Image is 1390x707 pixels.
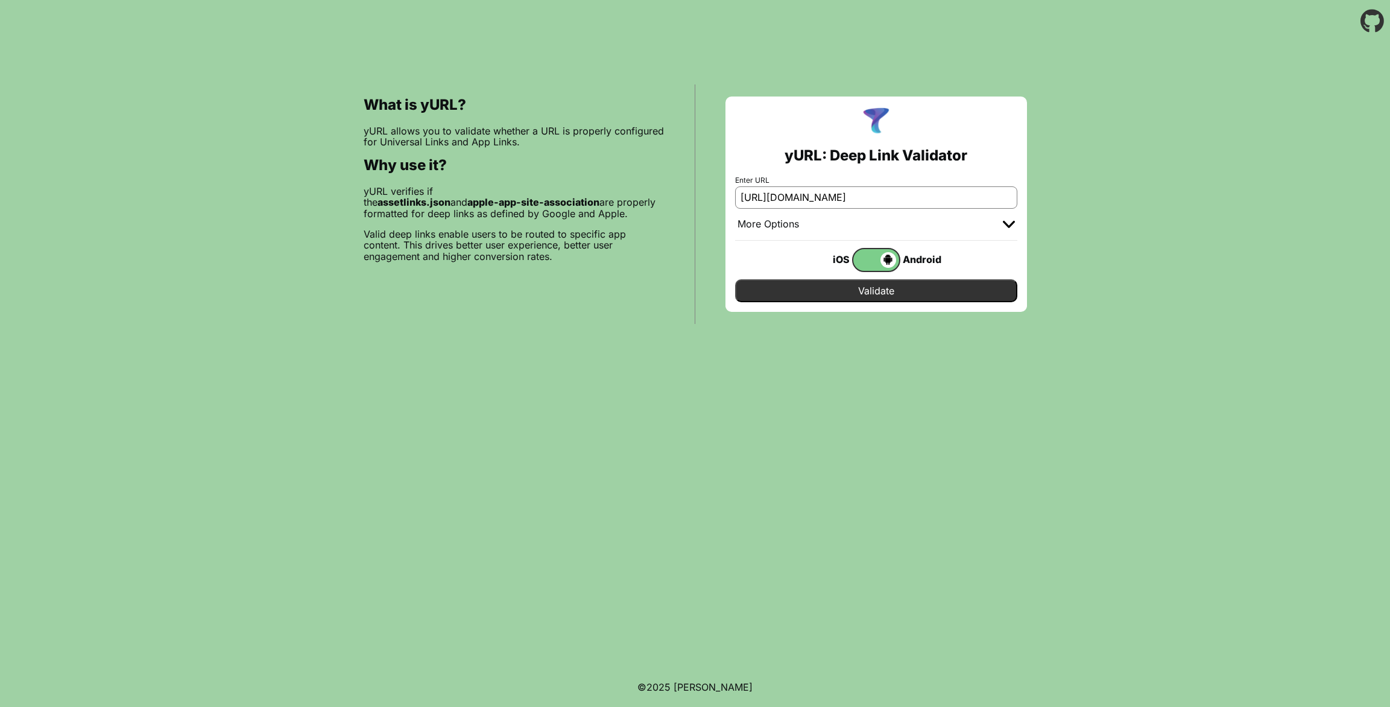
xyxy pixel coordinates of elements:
[364,157,665,174] h2: Why use it?
[861,106,892,138] img: yURL Logo
[785,147,967,164] h2: yURL: Deep Link Validator
[735,186,1017,208] input: e.g. https://app.chayev.com/xyx
[900,252,949,267] div: Android
[735,176,1017,185] label: Enter URL
[364,186,665,219] p: yURL verifies if the and are properly formatted for deep links as defined by Google and Apple.
[378,196,450,208] b: assetlinks.json
[364,97,665,113] h2: What is yURL?
[364,125,665,148] p: yURL allows you to validate whether a URL is properly configured for Universal Links and App Links.
[637,667,753,707] footer: ©
[674,681,753,693] a: Michael Ibragimchayev's Personal Site
[364,229,665,262] p: Valid deep links enable users to be routed to specific app content. This drives better user exper...
[735,279,1017,302] input: Validate
[738,218,799,230] div: More Options
[804,252,852,267] div: iOS
[646,681,671,693] span: 2025
[1003,221,1015,228] img: chevron
[467,196,599,208] b: apple-app-site-association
